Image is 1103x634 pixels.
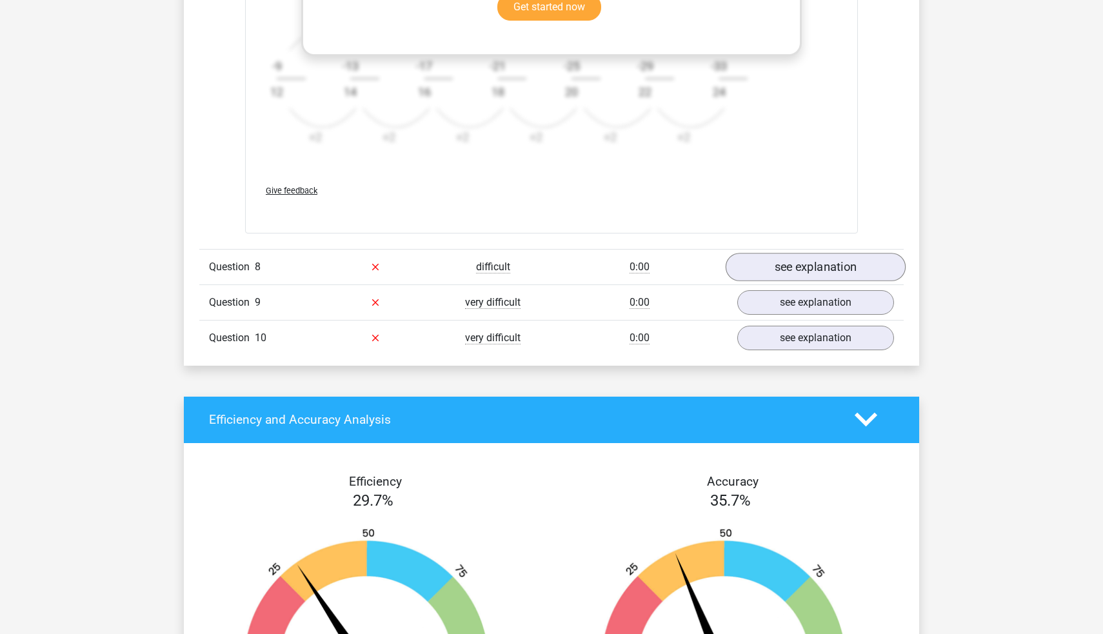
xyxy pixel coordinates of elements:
[737,290,894,315] a: see explanation
[255,332,266,344] span: 10
[492,85,504,99] text: 18
[272,59,282,73] text: -9
[209,295,255,310] span: Question
[255,261,261,273] span: 8
[710,491,751,510] span: 35.7%
[209,412,835,427] h4: Efficiency and Accuracy Analysis
[456,130,469,144] text: +2
[343,59,359,73] text: -13
[565,85,578,99] text: 20
[564,59,580,73] text: -25
[630,261,650,273] span: 0:00
[604,130,617,144] text: +2
[465,332,521,344] span: very difficult
[726,253,906,281] a: see explanation
[209,474,542,489] h4: Efficiency
[266,186,317,195] span: Give feedback
[711,59,727,73] text: -33
[309,130,322,144] text: +2
[737,326,894,350] a: see explanation
[637,59,653,73] text: -29
[630,332,650,344] span: 0:00
[209,259,255,275] span: Question
[713,85,726,99] text: 24
[639,85,651,99] text: 22
[270,85,283,99] text: 12
[490,59,506,73] text: -21
[255,296,261,308] span: 9
[677,130,690,144] text: +2
[476,261,510,273] span: difficult
[530,130,542,144] text: +2
[353,491,393,510] span: 29.7%
[344,85,357,99] text: 14
[383,130,395,144] text: +2
[630,296,650,309] span: 0:00
[418,85,431,99] text: 16
[465,296,521,309] span: very difficult
[416,59,432,73] text: -17
[566,474,899,489] h4: Accuracy
[209,330,255,346] span: Question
